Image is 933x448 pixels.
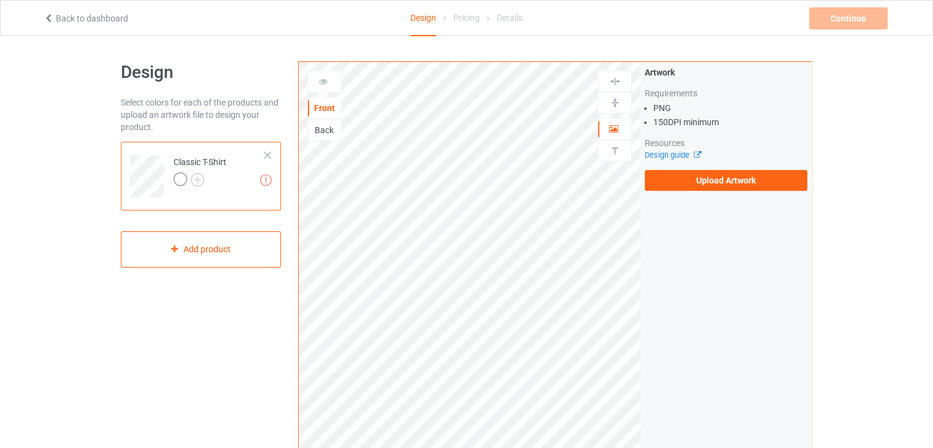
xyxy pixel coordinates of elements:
[609,145,621,156] img: svg%3E%0A
[653,116,807,128] li: 150 DPI minimum
[653,102,807,114] li: PNG
[121,231,281,268] div: Add product
[191,173,204,187] img: svg+xml;base64,PD94bWwgdmVyc2lvbj0iMS4wIiBlbmNvZGluZz0iVVRGLTgiPz4KPHN2ZyB3aWR0aD0iMjJweCIgaGVpZ2...
[308,124,341,136] div: Back
[497,1,523,35] div: Details
[453,1,480,35] div: Pricing
[609,97,621,109] img: svg%3E%0A
[410,1,436,36] div: Design
[645,87,807,99] div: Requirements
[308,102,341,114] div: Front
[260,174,272,186] img: exclamation icon
[44,14,128,23] a: Back to dashboard
[645,66,807,79] div: Artwork
[645,150,701,160] a: Design guide
[121,142,281,210] div: Classic T-Shirt
[609,75,621,87] img: svg%3E%0A
[645,137,807,149] div: Resources
[174,156,226,185] div: Classic T-Shirt
[121,61,281,83] h1: Design
[645,170,807,191] label: Upload Artwork
[121,96,281,133] div: Select colors for each of the products and upload an artwork file to design your product.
